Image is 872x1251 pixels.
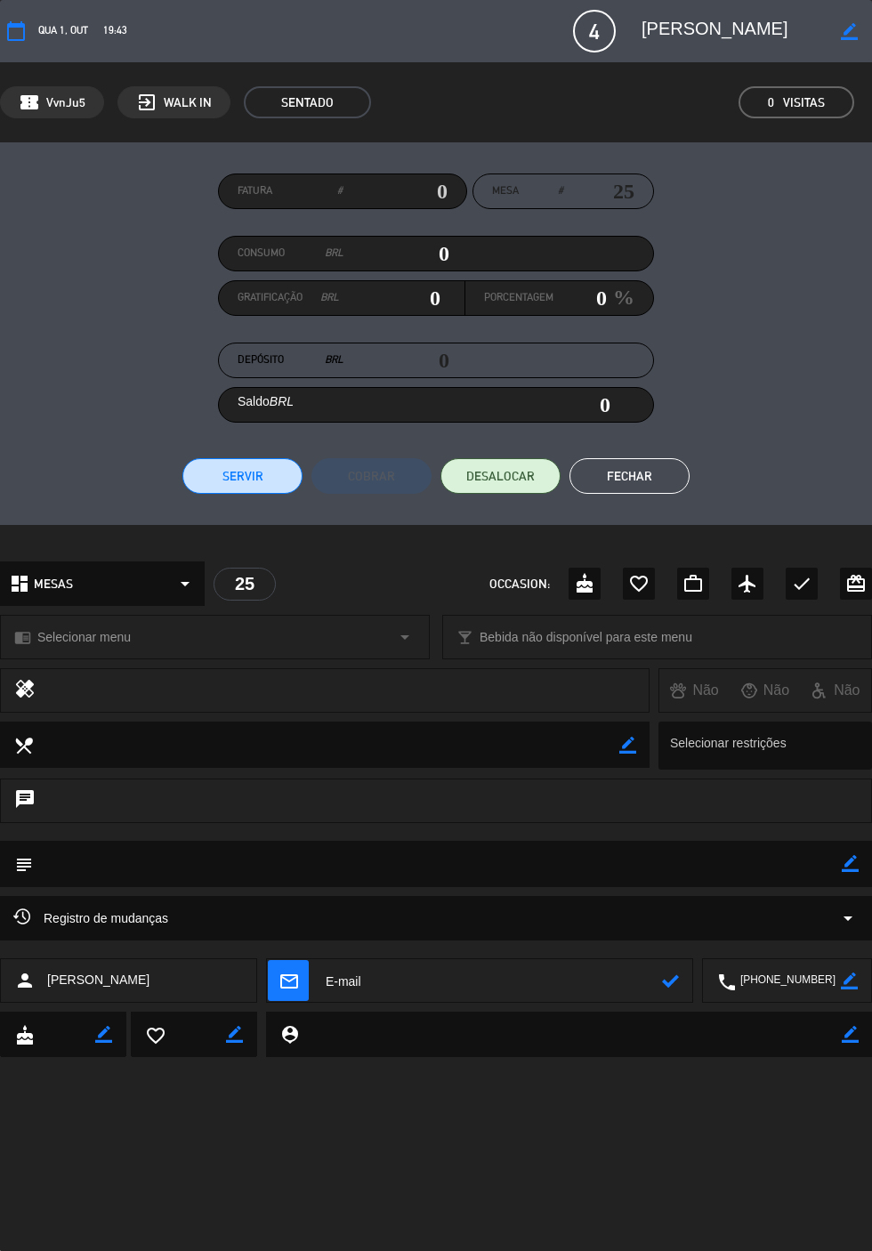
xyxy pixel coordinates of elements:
[9,573,30,594] i: dashboard
[628,573,650,594] i: favorite_border
[238,182,343,200] label: Fatura
[456,629,473,646] i: local_bar
[279,1024,299,1044] i: person_pin
[791,573,812,594] i: check
[801,679,871,702] div: Não
[607,280,634,315] em: %
[238,245,343,262] label: Consumo
[238,289,339,307] label: Gratificação
[320,289,339,307] em: BRL
[164,93,212,113] span: WALK IN
[489,574,550,594] span: OCCASION:
[95,1026,112,1043] i: border_color
[14,629,31,646] i: chrome_reader_mode
[145,1025,165,1045] i: favorite_border
[492,182,519,200] span: Mesa
[47,970,149,990] span: [PERSON_NAME]
[244,86,371,118] span: SENTADO
[845,573,867,594] i: card_giftcard
[440,458,561,494] button: DESALOCAR
[841,973,858,989] i: border_color
[574,573,595,594] i: cake
[14,1025,34,1045] i: cake
[343,240,449,267] input: 0
[343,178,448,205] input: 0
[682,573,704,594] i: work_outline
[13,908,168,929] span: Registro de mudanças
[716,972,736,991] i: local_phone
[394,626,416,648] i: arrow_drop_down
[226,1026,243,1043] i: border_color
[325,245,343,262] em: BRL
[238,391,294,412] label: Saldo
[466,467,535,486] span: DESALOCAR
[837,908,859,929] i: arrow_drop_down
[558,182,563,200] em: #
[842,855,859,872] i: border_color
[136,92,157,113] i: exit_to_app
[737,573,758,594] i: airplanemode_active
[38,22,88,39] span: Qua 1, out
[659,679,730,702] div: Não
[484,289,553,307] label: Porcentagem
[279,971,298,990] i: mail_outline
[730,679,800,702] div: Não
[480,627,692,648] span: Bebida não disponível para este menu
[337,182,343,200] em: #
[182,458,303,494] button: Servir
[768,93,774,113] span: 0
[19,92,40,113] span: confirmation_number
[238,351,343,369] label: Depósito
[783,93,825,113] em: Visitas
[553,285,607,311] input: 0
[103,22,127,39] span: 19:43
[325,351,343,369] em: BRL
[34,574,73,594] span: MESAS
[619,737,636,754] i: border_color
[563,178,634,205] input: number
[311,458,432,494] button: Cobrar
[14,970,36,991] i: person
[569,458,690,494] button: Fechar
[5,20,27,42] i: calendar_today
[46,93,85,113] span: VvnJu5
[13,735,33,755] i: local_dining
[339,285,440,311] input: 0
[573,10,616,52] span: 4
[270,394,294,408] em: BRL
[174,573,196,594] i: arrow_drop_down
[14,788,36,813] i: chat
[214,568,276,601] div: 25
[37,627,131,648] span: Selecionar menu
[841,23,858,40] i: border_color
[14,678,36,703] i: healing
[13,854,33,874] i: subject
[842,1026,859,1043] i: border_color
